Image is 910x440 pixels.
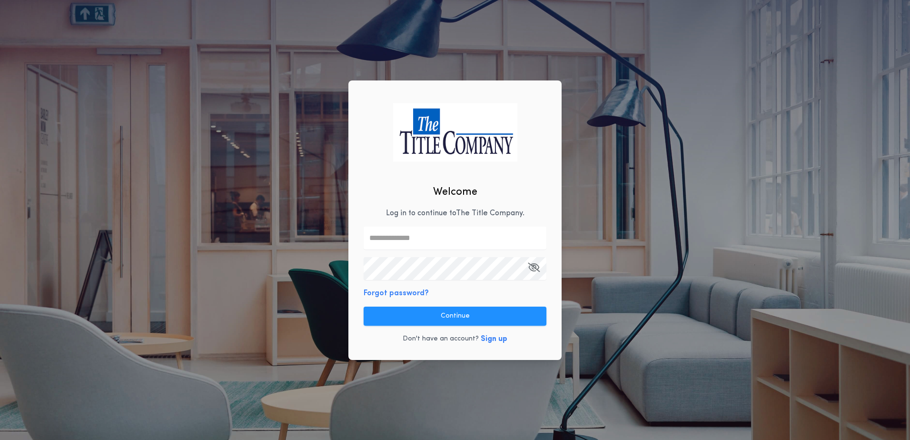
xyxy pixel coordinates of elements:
p: Don't have an account? [403,334,479,344]
button: Continue [364,307,546,326]
keeper-lock: Open Keeper Popup [529,232,541,243]
h2: Welcome [433,184,477,200]
p: Log in to continue to The Title Company . [386,208,524,219]
input: Open Keeper Popup [364,257,546,280]
button: Forgot password? [364,288,429,299]
button: Sign up [481,333,507,345]
button: Open Keeper Popup [528,257,540,280]
img: logo [393,103,517,161]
